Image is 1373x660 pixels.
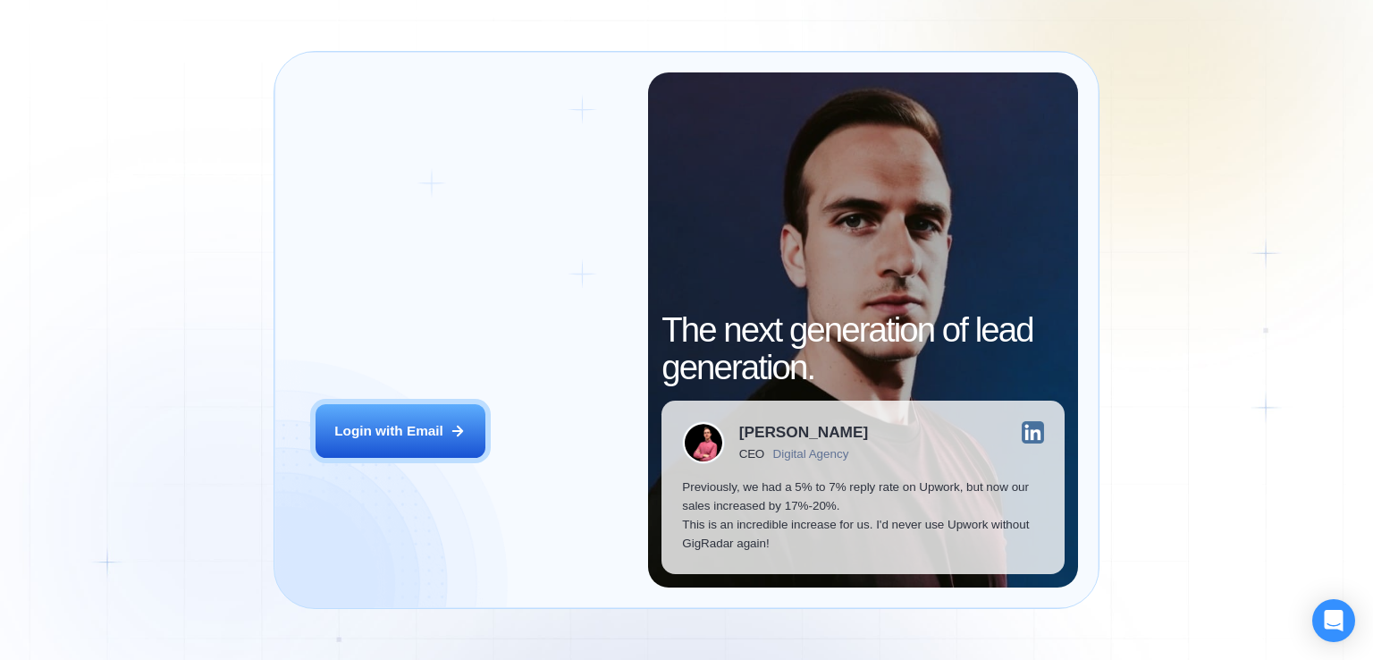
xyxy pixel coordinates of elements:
div: CEO [739,447,764,461]
div: [PERSON_NAME] [739,425,868,440]
div: Login with Email [334,421,443,440]
div: Open Intercom Messenger [1312,599,1355,642]
h2: The next generation of lead generation. [661,311,1065,386]
p: Previously, we had a 5% to 7% reply rate on Upwork, but now our sales increased by 17%-20%. This ... [682,478,1044,554]
button: Login with Email [316,404,485,458]
div: Digital Agency [773,447,849,461]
